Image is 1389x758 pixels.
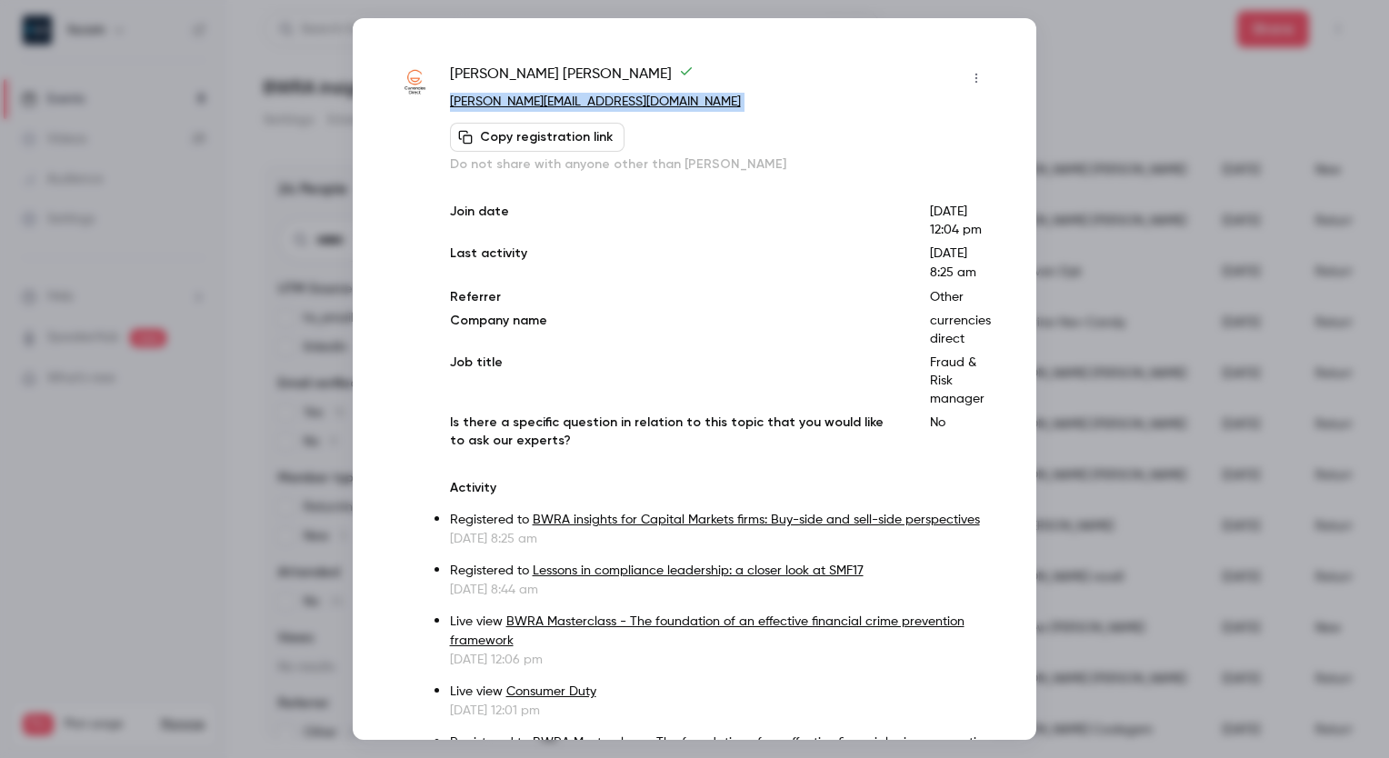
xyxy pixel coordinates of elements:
[533,564,864,577] a: Lessons in compliance leadership: a closer look at SMF17
[450,651,991,669] p: [DATE] 12:06 pm
[450,479,991,497] p: Activity
[930,247,976,279] span: [DATE] 8:25 am
[450,414,901,450] p: Is there a specific question in relation to this topic that you would like to ask our experts?
[450,312,901,348] p: Company name
[930,354,991,408] p: Fraud & Risk manager
[930,288,991,306] p: Other
[533,514,980,526] a: BWRA insights for Capital Markets firms: Buy-side and sell-side perspectives
[450,683,991,702] p: Live view
[450,288,901,306] p: Referrer
[450,530,991,548] p: [DATE] 8:25 am
[450,581,991,599] p: [DATE] 8:44 am
[398,65,432,99] img: currenciesdirect.com
[450,613,991,651] p: Live view
[450,64,694,93] span: [PERSON_NAME] [PERSON_NAME]
[506,685,596,698] a: Consumer Duty
[450,123,625,152] button: Copy registration link
[450,244,901,283] p: Last activity
[930,414,991,450] p: No
[450,155,991,174] p: Do not share with anyone other than [PERSON_NAME]
[450,95,741,108] a: [PERSON_NAME][EMAIL_ADDRESS][DOMAIN_NAME]
[450,354,901,408] p: Job title
[930,203,991,239] p: [DATE] 12:04 pm
[450,702,991,720] p: [DATE] 12:01 pm
[450,203,901,239] p: Join date
[450,562,991,581] p: Registered to
[450,511,991,530] p: Registered to
[930,312,991,348] p: currencies direct
[450,615,964,647] a: BWRA Masterclass - The foundation of an effective financial crime prevention framework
